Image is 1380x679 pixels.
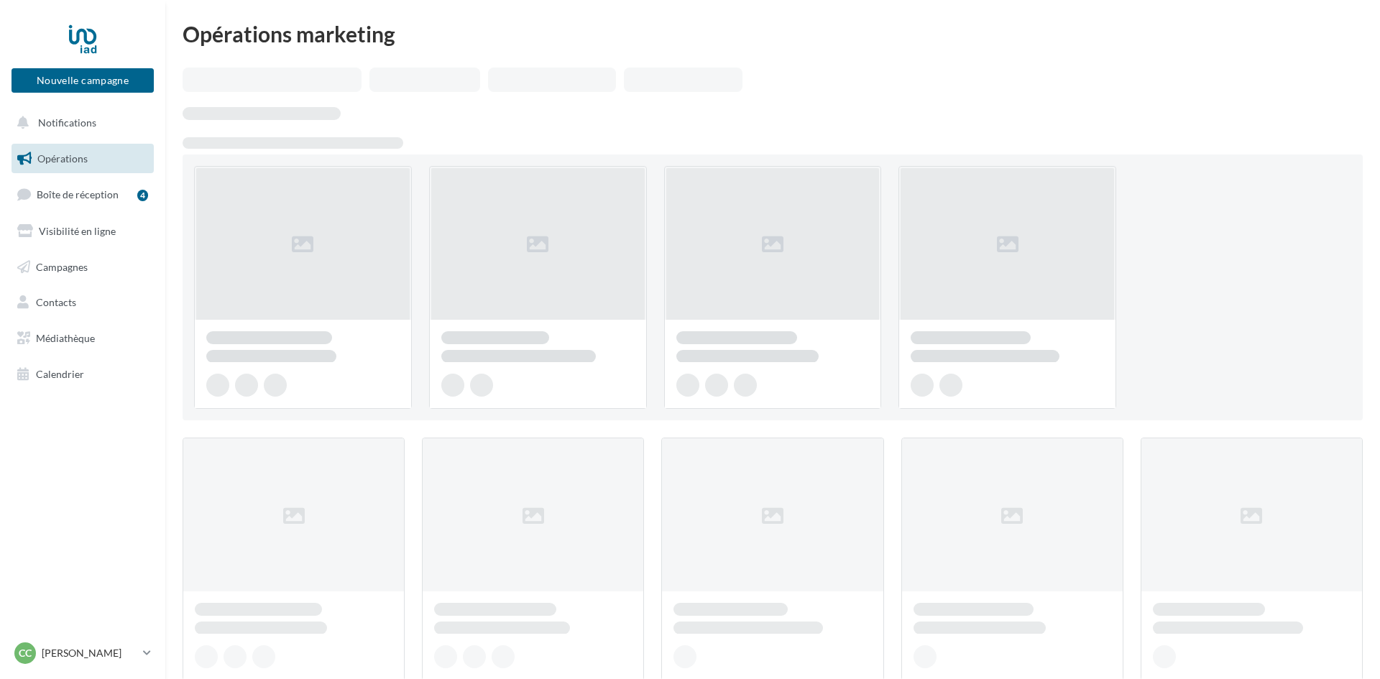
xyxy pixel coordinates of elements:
[9,108,151,138] button: Notifications
[9,323,157,354] a: Médiathèque
[37,152,88,165] span: Opérations
[36,296,76,308] span: Contacts
[9,179,157,210] a: Boîte de réception4
[9,359,157,389] a: Calendrier
[36,260,88,272] span: Campagnes
[137,190,148,201] div: 4
[37,188,119,200] span: Boîte de réception
[11,68,154,93] button: Nouvelle campagne
[9,216,157,246] a: Visibilité en ligne
[36,332,95,344] span: Médiathèque
[9,252,157,282] a: Campagnes
[42,646,137,660] p: [PERSON_NAME]
[9,287,157,318] a: Contacts
[39,225,116,237] span: Visibilité en ligne
[36,368,84,380] span: Calendrier
[38,116,96,129] span: Notifications
[19,646,32,660] span: Cc
[183,23,1363,45] div: Opérations marketing
[9,144,157,174] a: Opérations
[11,639,154,667] a: Cc [PERSON_NAME]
